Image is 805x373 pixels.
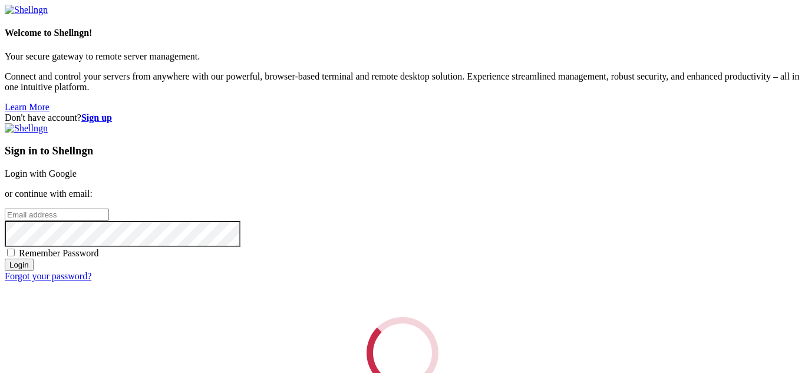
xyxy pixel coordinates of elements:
p: Your secure gateway to remote server management. [5,51,800,62]
h4: Welcome to Shellngn! [5,28,800,38]
input: Remember Password [7,249,15,256]
a: Login with Google [5,169,77,179]
a: Forgot your password? [5,271,91,281]
span: Remember Password [19,248,99,258]
img: Shellngn [5,5,48,15]
div: Don't have account? [5,113,800,123]
p: or continue with email: [5,189,800,199]
img: Shellngn [5,123,48,134]
p: Connect and control your servers from anywhere with our powerful, browser-based terminal and remo... [5,71,800,93]
input: Login [5,259,34,271]
a: Learn More [5,102,50,112]
h3: Sign in to Shellngn [5,144,800,157]
input: Email address [5,209,109,221]
a: Sign up [81,113,112,123]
